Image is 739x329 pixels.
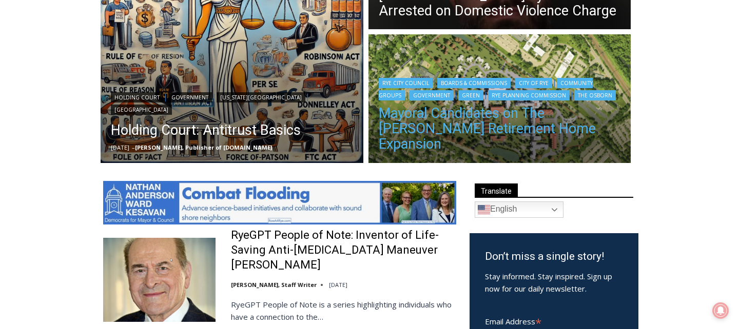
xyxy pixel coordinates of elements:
p: RyeGPT People of Note is a series highlighting individuals who have a connection to the… [231,298,456,323]
a: RyeGPT People of Note: Inventor of Life-Saving Anti-[MEDICAL_DATA] Maneuver [PERSON_NAME] [231,228,456,272]
a: Holding Court [111,92,163,102]
h3: Don’t miss a single story! [485,249,623,265]
span: – [132,143,135,151]
a: Boards & Commissions [437,78,511,88]
a: Community Groups [379,78,593,100]
a: [PERSON_NAME], Staff Writer [231,281,317,289]
a: Mayoral Candidates on The [PERSON_NAME] Retirement Home Expansion [379,106,621,152]
div: | | | [111,90,353,115]
a: [US_STATE][GEOGRAPHIC_DATA] [217,92,305,102]
a: English [475,201,563,218]
div: | | | | | | | [379,76,621,100]
a: City of Rye [515,78,552,88]
a: [GEOGRAPHIC_DATA] [111,105,172,115]
span: Translate [475,183,518,197]
a: Rye Planning Commission [488,90,570,100]
a: Green [458,90,483,100]
time: [DATE] [329,281,347,289]
a: Holding Court: Antitrust Basics [111,120,353,140]
img: (PHOTO: Illustrative plan of The Osborn's proposed site plan from the July 10, 2025 planning comm... [368,34,631,166]
img: RyeGPT People of Note: Inventor of Life-Saving Anti-Choking Maneuver Dr. Henry Heimlich [103,238,216,322]
p: Stay informed. Stay inspired. Sign up now for our daily newsletter. [485,270,623,295]
a: The Osborn [574,90,616,100]
span: Intern @ [DOMAIN_NAME] [268,102,476,125]
time: [DATE] [111,143,129,151]
img: en [478,203,490,216]
a: Intern @ [DOMAIN_NAME] [247,99,497,128]
a: Government [410,90,454,100]
div: "We would have speakers with experience in local journalism speak to us about their experiences a... [259,1,485,99]
a: Rye City Council [379,78,433,88]
a: Read More Mayoral Candidates on The Osborn Retirement Home Expansion [368,34,631,166]
a: Government [168,92,212,102]
a: [PERSON_NAME], Publisher of [DOMAIN_NAME] [135,143,272,151]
